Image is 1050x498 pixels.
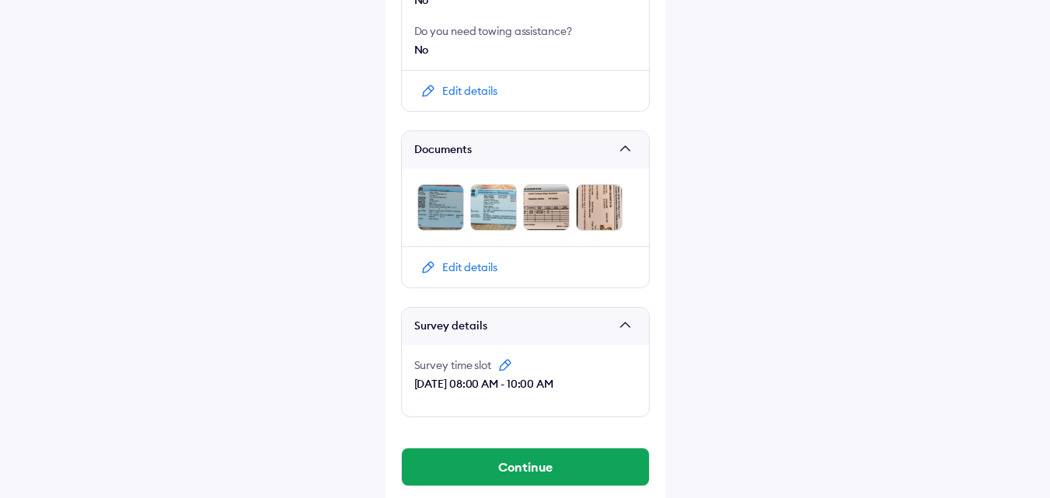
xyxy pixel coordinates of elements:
span: Survey details [414,319,613,334]
img: DL [523,184,570,231]
div: Edit details [442,259,497,275]
img: DL [576,184,623,231]
img: RC [470,184,517,231]
div: Edit details [442,83,497,99]
div: Do you need towing assistance? [414,23,637,39]
div: No [414,42,637,57]
img: RC [417,184,464,231]
div: [DATE] 08:00 AM - 10:00 AM [414,376,637,392]
div: Survey time slot [414,357,491,373]
button: Continue [402,448,649,486]
span: Documents [414,142,613,158]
